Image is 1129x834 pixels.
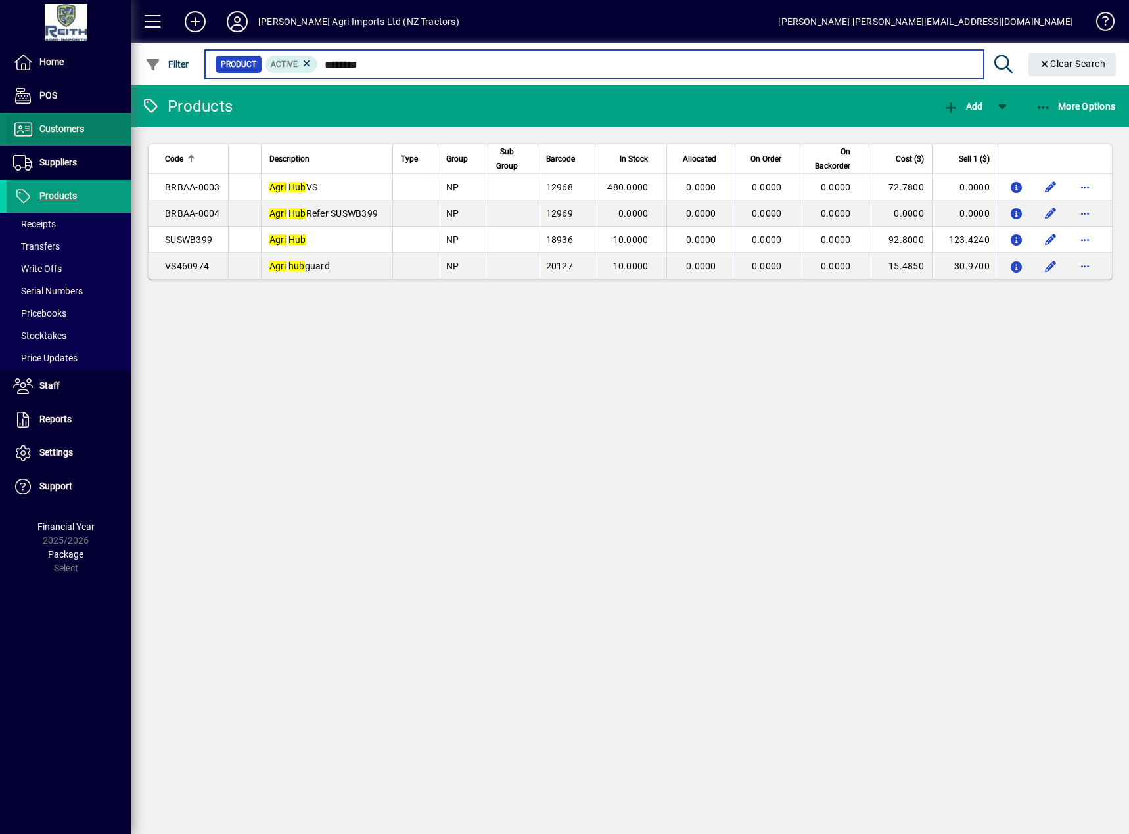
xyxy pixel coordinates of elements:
a: Transfers [7,235,131,257]
span: Code [165,152,183,166]
a: Customers [7,113,131,146]
span: Allocated [683,152,716,166]
a: Home [7,46,131,79]
a: Settings [7,437,131,470]
span: Reports [39,414,72,424]
div: Code [165,152,220,166]
a: Serial Numbers [7,280,131,302]
td: 123.4240 [932,227,998,253]
button: More options [1074,255,1095,276]
span: 0.0000 [752,182,782,192]
span: 480.0000 [607,182,648,192]
div: Allocated [675,152,727,166]
span: Staff [39,380,60,391]
em: Agri [269,182,287,192]
td: 15.4850 [869,253,931,279]
span: Products [39,190,77,201]
span: 12969 [546,208,573,219]
span: Group [446,152,468,166]
span: Product [221,58,256,71]
em: Agri [269,261,287,271]
span: Suppliers [39,157,77,167]
div: [PERSON_NAME] [PERSON_NAME][EMAIL_ADDRESS][DOMAIN_NAME] [778,11,1073,32]
a: Write Offs [7,257,131,280]
span: Add [943,101,982,112]
span: guard [269,261,330,271]
button: More options [1074,177,1095,198]
button: Edit [1040,229,1061,250]
span: In Stock [620,152,648,166]
div: [PERSON_NAME] Agri-Imports Ltd (NZ Tractors) [258,11,459,32]
td: 72.7800 [869,174,931,200]
em: Hub [288,208,306,219]
span: Package [48,549,83,560]
span: On Order [750,152,781,166]
span: Description [269,152,310,166]
a: Price Updates [7,347,131,369]
div: Type [401,152,430,166]
td: 0.0000 [932,200,998,227]
span: Settings [39,447,73,458]
span: 0.0000 [752,234,782,245]
td: 30.9700 [932,253,998,279]
a: POS [7,79,131,112]
mat-chip: Activation Status: Active [265,56,318,73]
span: 0.0000 [752,261,782,271]
button: More Options [1032,95,1119,118]
span: BRBAA-0004 [165,208,220,219]
span: 18936 [546,234,573,245]
span: 20127 [546,261,573,271]
a: Staff [7,370,131,403]
button: Edit [1040,255,1061,276]
span: Active [271,60,298,69]
span: 0.0000 [686,182,716,192]
button: Add [940,95,986,118]
span: NP [446,234,459,245]
span: -10.0000 [610,234,648,245]
div: On Order [743,152,794,166]
div: Products [141,96,233,117]
span: Sell 1 ($) [959,152,990,166]
span: VS460974 [165,261,209,271]
span: 0.0000 [821,208,851,219]
td: 0.0000 [932,174,998,200]
span: 0.0000 [618,208,649,219]
td: 92.8000 [869,227,931,253]
span: 0.0000 [686,208,716,219]
span: 12968 [546,182,573,192]
span: Barcode [546,152,575,166]
span: NP [446,208,459,219]
span: Financial Year [37,521,95,532]
button: Profile [216,10,258,33]
span: Filter [145,59,189,70]
span: 0.0000 [821,234,851,245]
span: VS [269,182,318,192]
button: Add [174,10,216,33]
span: Stocktakes [13,330,66,341]
span: 0.0000 [752,208,782,219]
a: Stocktakes [7,324,131,347]
td: 0.0000 [869,200,931,227]
span: 0.0000 [686,261,716,271]
span: Sub Group [496,144,518,173]
span: More Options [1036,101,1116,112]
span: 10.0000 [613,261,649,271]
div: In Stock [603,152,660,166]
span: BRBAA-0003 [165,182,220,192]
span: Serial Numbers [13,286,83,296]
button: Edit [1040,203,1061,224]
span: 0.0000 [821,182,851,192]
span: Price Updates [13,353,78,363]
em: hub [288,261,305,271]
span: SUSWB399 [165,234,212,245]
span: Receipts [13,219,56,229]
span: Cost ($) [896,152,924,166]
span: NP [446,182,459,192]
a: Knowledge Base [1086,3,1113,45]
div: Description [269,152,384,166]
a: Support [7,470,131,503]
a: Reports [7,403,131,436]
span: Home [39,56,64,67]
span: Transfers [13,241,60,252]
a: Pricebooks [7,302,131,324]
